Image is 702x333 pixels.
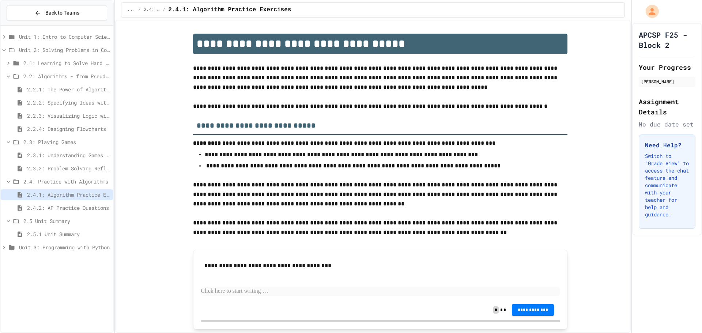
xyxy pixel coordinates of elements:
[27,230,110,238] span: 2.5.1 Unit Summary
[27,151,110,159] span: 2.3.1: Understanding Games with Flowcharts
[19,33,110,41] span: Unit 1: Intro to Computer Science
[168,5,291,14] span: 2.4.1: Algorithm Practice Exercises
[127,7,135,13] span: ...
[27,86,110,93] span: 2.2.1: The Power of Algorithms
[163,7,165,13] span: /
[639,62,695,72] h2: Your Progress
[19,243,110,251] span: Unit 3: Programming with Python
[645,141,689,150] h3: Need Help?
[27,99,110,106] span: 2.2.2: Specifying Ideas with Pseudocode
[27,191,110,198] span: 2.4.1: Algorithm Practice Exercises
[27,125,110,133] span: 2.2.4: Designing Flowcharts
[27,204,110,212] span: 2.4.2: AP Practice Questions
[645,152,689,218] p: Switch to "Grade View" to access the chat feature and communicate with your teacher for help and ...
[27,164,110,172] span: 2.3.2: Problem Solving Reflection
[641,272,695,303] iframe: chat widget
[7,5,107,21] button: Back to Teams
[23,72,110,80] span: 2.2: Algorithms - from Pseudocode to Flowcharts
[639,97,695,117] h2: Assignment Details
[138,7,141,13] span: /
[23,138,110,146] span: 2.3: Playing Games
[27,112,110,120] span: 2.2.3: Visualizing Logic with Flowcharts
[671,304,695,326] iframe: chat widget
[144,7,160,13] span: 2.4: Practice with Algorithms
[641,78,693,85] div: [PERSON_NAME]
[639,120,695,129] div: No due date set
[638,3,661,20] div: My Account
[19,46,110,54] span: Unit 2: Solving Problems in Computer Science
[639,30,695,50] h1: APCSP F25 - Block 2
[23,178,110,185] span: 2.4: Practice with Algorithms
[23,217,110,225] span: 2.5 Unit Summary
[45,9,79,17] span: Back to Teams
[23,59,110,67] span: 2.1: Learning to Solve Hard Problems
